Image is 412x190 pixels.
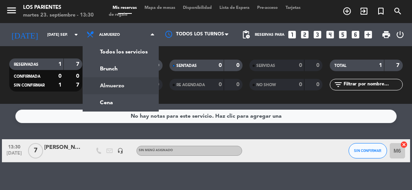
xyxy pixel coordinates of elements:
[354,148,381,153] span: SIN CONFIRMAR
[44,143,83,152] div: [PERSON_NAME]
[256,64,275,68] span: SERVIDAS
[349,143,387,158] button: SIN CONFIRMAR
[300,30,310,40] i: looks_two
[141,6,179,10] span: Mapa de mesas
[236,63,241,68] strong: 0
[6,5,17,16] i: menu
[287,30,297,40] i: looks_one
[58,82,61,88] strong: 1
[376,7,385,16] i: turned_in_not
[382,30,391,39] span: print
[14,75,40,78] span: CONFIRMADA
[83,77,158,94] a: Almuerzo
[256,83,276,87] span: NO SHOW
[139,149,173,152] span: Sin menú asignado
[109,6,141,10] span: Mis reservas
[253,6,282,10] span: Pre-acceso
[6,5,17,19] button: menu
[83,60,158,77] a: Brunch
[76,82,81,88] strong: 7
[394,23,406,46] div: LOG OUT
[6,27,43,42] i: [DATE]
[393,7,402,16] i: search
[400,141,408,148] i: cancel
[5,151,24,160] span: [DATE]
[219,63,222,68] strong: 0
[334,80,343,89] i: filter_list
[396,63,401,68] strong: 7
[14,83,45,87] span: SIN CONFIRMAR
[338,30,348,40] i: looks_5
[131,112,282,121] div: No hay notas para este servicio. Haz clic para agregar una
[342,7,352,16] i: add_circle_outline
[312,30,322,40] i: looks_3
[176,83,205,87] span: RE AGENDADA
[58,73,61,79] strong: 0
[255,33,284,37] span: Reservas para
[71,30,81,39] i: arrow_drop_down
[5,142,24,151] span: 13:30
[299,82,302,87] strong: 0
[351,30,360,40] i: looks_6
[179,6,216,10] span: Disponibilidad
[334,64,346,68] span: TOTAL
[236,82,241,87] strong: 0
[83,43,158,60] a: Todos los servicios
[359,7,369,16] i: exit_to_app
[99,33,120,37] span: Almuerzo
[176,64,197,68] span: SENTADAS
[379,63,382,68] strong: 1
[395,30,405,39] i: power_settings_new
[241,30,251,39] span: pending_actions
[316,82,321,87] strong: 0
[23,12,94,19] div: martes 23. septiembre - 13:30
[117,148,123,154] i: headset_mic
[343,80,402,89] input: Filtrar por nombre...
[299,63,302,68] strong: 0
[23,4,94,12] div: Los Parientes
[219,82,222,87] strong: 0
[363,30,373,40] i: add_box
[316,63,321,68] strong: 0
[76,73,81,79] strong: 0
[216,6,253,10] span: Lista de Espera
[28,143,43,158] span: 7
[76,62,81,67] strong: 7
[83,94,158,111] a: Cena
[325,30,335,40] i: looks_4
[58,62,61,67] strong: 1
[14,63,38,67] span: RESERVADAS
